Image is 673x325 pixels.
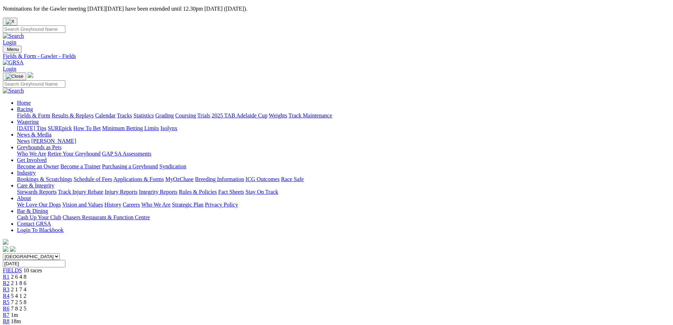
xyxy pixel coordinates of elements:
[17,138,670,144] div: News & Media
[3,25,65,33] input: Search
[31,138,76,144] a: [PERSON_NAME]
[17,100,31,106] a: Home
[11,286,26,292] span: 2 1 7 4
[105,189,137,195] a: Injury Reports
[17,125,670,132] div: Wagering
[17,125,46,131] a: [DATE] Tips
[3,6,670,12] p: Nominations for the Gawler meeting [DATE][DATE] have been extended until 12.30pm [DATE] ([DATE]).
[205,202,238,208] a: Privacy Policy
[62,202,103,208] a: Vision and Values
[197,112,210,118] a: Trials
[17,208,48,214] a: Bar & Dining
[11,306,26,312] span: 7 8 2 5
[17,182,54,188] a: Care & Integrity
[102,125,159,131] a: Minimum Betting Limits
[246,176,279,182] a: ICG Outcomes
[3,59,24,66] img: GRSA
[3,293,10,299] a: R4
[160,125,177,131] a: Isolynx
[11,280,26,286] span: 2 1 8 6
[123,202,140,208] a: Careers
[3,80,65,88] input: Search
[95,112,116,118] a: Calendar
[3,246,8,252] img: facebook.svg
[104,202,121,208] a: History
[6,19,14,24] img: X
[3,274,10,280] a: R1
[3,312,10,318] span: R7
[3,306,10,312] a: R6
[73,125,101,131] a: How To Bet
[17,214,61,220] a: Cash Up Your Club
[212,112,267,118] a: 2025 TAB Adelaide Cup
[3,280,10,286] span: R2
[165,176,194,182] a: MyOzChase
[73,176,112,182] a: Schedule of Fees
[172,202,203,208] a: Strategic Plan
[195,176,244,182] a: Breeding Information
[3,260,65,267] input: Select date
[3,18,17,25] button: Close
[17,119,39,125] a: Wagering
[3,318,10,324] a: R8
[117,112,132,118] a: Tracks
[17,106,33,112] a: Racing
[218,189,244,195] a: Fact Sheets
[11,293,26,299] span: 5 4 1 2
[139,189,177,195] a: Integrity Reports
[17,189,57,195] a: Stewards Reports
[246,189,278,195] a: Stay On Track
[3,72,26,80] button: Toggle navigation
[48,125,72,131] a: SUREpick
[3,299,10,305] a: R5
[113,176,164,182] a: Applications & Forms
[63,214,150,220] a: Chasers Restaurant & Function Centre
[23,267,42,273] span: 10 races
[17,144,61,150] a: Greyhounds as Pets
[17,189,670,195] div: Care & Integrity
[17,202,61,208] a: We Love Our Dogs
[11,312,18,318] span: 1m
[17,176,670,182] div: Industry
[17,163,670,170] div: Get Involved
[17,151,670,157] div: Greyhounds as Pets
[60,163,101,169] a: Become a Trainer
[175,112,196,118] a: Coursing
[17,227,64,233] a: Login To Blackbook
[269,112,287,118] a: Weights
[17,112,670,119] div: Racing
[17,132,52,138] a: News & Media
[17,112,50,118] a: Fields & Form
[3,286,10,292] span: R3
[17,202,670,208] div: About
[48,151,101,157] a: Retire Your Greyhound
[179,189,217,195] a: Rules & Policies
[134,112,154,118] a: Statistics
[289,112,332,118] a: Track Maintenance
[3,66,16,72] a: Login
[7,47,19,52] span: Menu
[11,274,26,280] span: 2 6 4 8
[155,112,174,118] a: Grading
[3,33,24,39] img: Search
[17,221,51,227] a: Contact GRSA
[3,267,22,273] a: FIELDS
[17,157,47,163] a: Get Involved
[6,74,23,79] img: Close
[17,195,31,201] a: About
[17,176,72,182] a: Bookings & Scratchings
[141,202,171,208] a: Who We Are
[11,299,26,305] span: 7 2 5 8
[10,246,16,252] img: twitter.svg
[102,151,152,157] a: GAP SA Assessments
[28,72,33,78] img: logo-grsa-white.png
[3,88,24,94] img: Search
[281,176,303,182] a: Race Safe
[17,151,46,157] a: Who We Are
